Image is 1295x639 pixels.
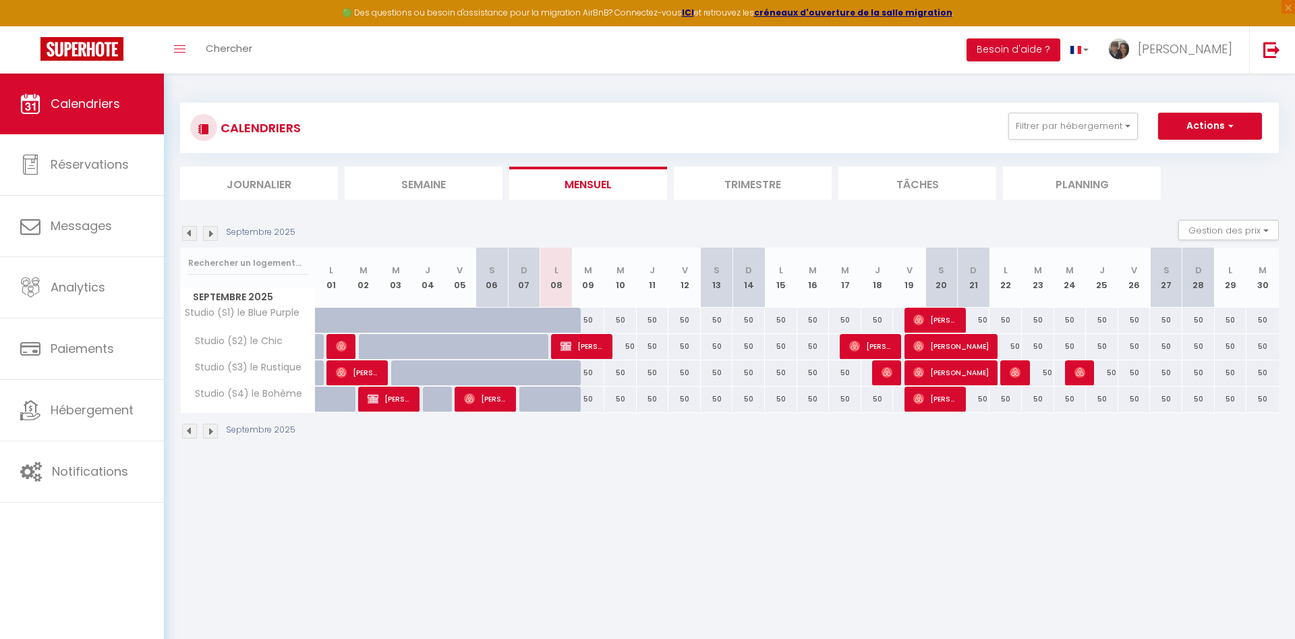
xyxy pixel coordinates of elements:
span: Studio (S3) le Rustique [183,360,305,375]
div: 50 [1150,360,1182,385]
span: [PERSON_NAME] [368,386,411,412]
span: Hébergement [51,401,134,418]
span: Septembre 2025 [181,287,315,307]
div: 50 [1054,387,1087,412]
abbr: S [1163,264,1170,277]
th: 15 [765,248,797,308]
span: Analytics [51,279,105,296]
a: créneaux d'ouverture de la salle migration [754,7,952,18]
div: 50 [1118,308,1151,333]
div: 50 [637,360,669,385]
div: 50 [765,334,797,359]
span: [PERSON_NAME] [464,386,507,412]
div: 50 [668,387,701,412]
abbr: S [489,264,495,277]
span: [PERSON_NAME] [849,333,892,359]
abbr: L [1228,264,1232,277]
div: 50 [604,387,637,412]
button: Besoin d'aide ? [967,38,1060,61]
div: 50 [701,334,733,359]
abbr: S [938,264,944,277]
th: 18 [861,248,894,308]
div: 50 [1022,387,1054,412]
th: 28 [1182,248,1215,308]
div: 50 [989,308,1022,333]
abbr: D [1195,264,1202,277]
span: Réservations [51,156,129,173]
abbr: D [521,264,527,277]
abbr: M [841,264,849,277]
div: 50 [797,334,830,359]
span: Studio (S1) le Blue Purple [183,308,299,318]
div: 50 [797,387,830,412]
span: Paiements [51,340,114,357]
div: 50 [668,308,701,333]
span: Studio (S2) le Chic [183,334,286,349]
div: 50 [1118,334,1151,359]
div: 50 [1182,360,1215,385]
button: Gestion des prix [1178,220,1279,240]
div: 50 [1150,334,1182,359]
img: logout [1263,41,1280,58]
div: 50 [572,387,604,412]
li: Semaine [345,167,502,200]
div: 50 [1054,308,1087,333]
div: 50 [1022,334,1054,359]
abbr: V [457,264,463,277]
span: Calendriers [51,95,120,112]
abbr: L [779,264,783,277]
div: 50 [1215,360,1247,385]
span: Studio (S4) le Bohème [183,387,306,401]
div: 50 [1054,334,1087,359]
th: 08 [540,248,573,308]
div: 50 [1246,360,1279,385]
th: 10 [604,248,637,308]
div: 50 [765,360,797,385]
div: 50 [604,334,637,359]
div: 50 [1118,387,1151,412]
div: 50 [829,308,861,333]
abbr: M [1259,264,1267,277]
th: 07 [508,248,540,308]
div: 50 [1182,308,1215,333]
button: Actions [1158,113,1262,140]
div: 50 [829,360,861,385]
button: Ouvrir le widget de chat LiveChat [11,5,51,46]
div: 50 [765,387,797,412]
th: 23 [1022,248,1054,308]
abbr: J [425,264,430,277]
span: [PERSON_NAME] [913,360,989,385]
li: Planning [1003,167,1161,200]
th: 03 [380,248,412,308]
abbr: D [745,264,752,277]
span: [PERSON_NAME] [336,360,379,385]
abbr: J [650,264,655,277]
div: 50 [958,308,990,333]
abbr: M [809,264,817,277]
th: 09 [572,248,604,308]
div: 50 [861,308,894,333]
th: 24 [1054,248,1087,308]
span: [PERSON_NAME] [882,360,892,385]
div: 50 [604,360,637,385]
a: ... [PERSON_NAME] [1099,26,1249,74]
div: 50 [668,360,701,385]
th: 01 [316,248,348,308]
div: 50 [668,334,701,359]
div: 50 [732,308,765,333]
th: 06 [476,248,509,308]
div: 50 [637,334,669,359]
span: Chercher [206,41,252,55]
a: Chercher [196,26,262,74]
a: ICI [682,7,694,18]
img: ... [1109,38,1129,60]
th: 25 [1086,248,1118,308]
th: 02 [347,248,380,308]
div: 50 [732,360,765,385]
div: 50 [637,387,669,412]
abbr: J [1099,264,1105,277]
div: 50 [572,360,604,385]
div: 50 [701,387,733,412]
li: Trimestre [674,167,832,200]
